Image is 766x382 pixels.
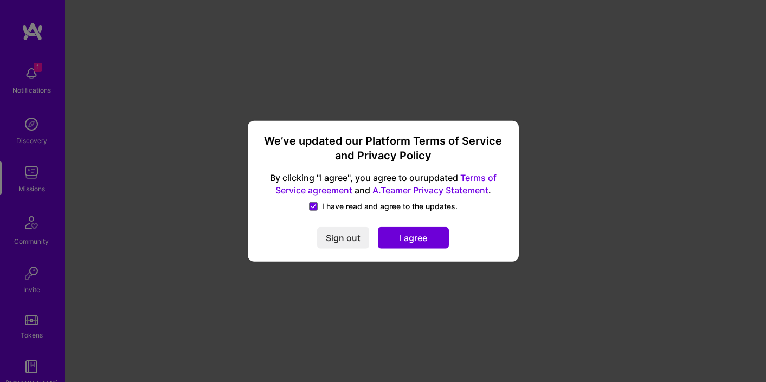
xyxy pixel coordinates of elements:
[378,227,449,249] button: I agree
[261,133,506,163] h3: We’ve updated our Platform Terms of Service and Privacy Policy
[372,185,488,196] a: A.Teamer Privacy Statement
[322,201,458,212] span: I have read and agree to the updates.
[317,227,369,249] button: Sign out
[261,172,506,197] span: By clicking "I agree", you agree to our updated and .
[275,172,497,196] a: Terms of Service agreement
